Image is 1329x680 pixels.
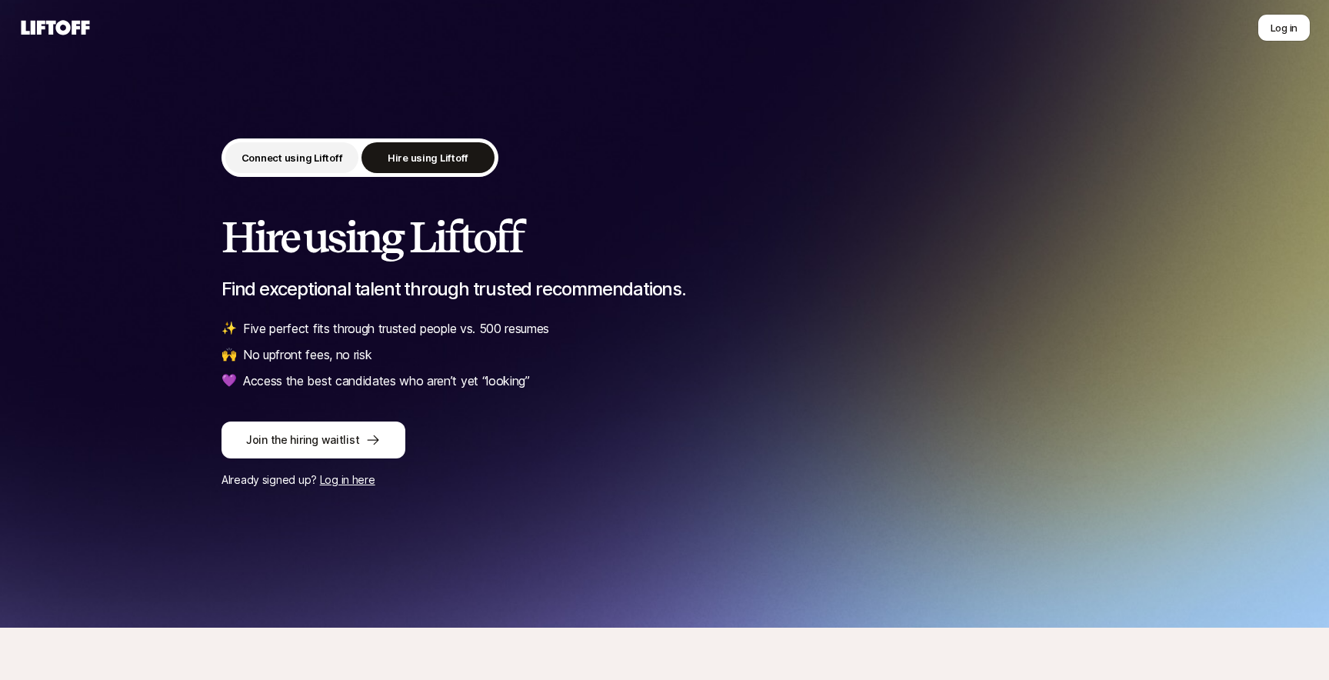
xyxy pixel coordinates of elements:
p: No upfront fees, no risk [243,345,371,365]
p: Find exceptional talent through trusted recommendations. [221,278,1107,300]
p: Access the best candidates who aren’t yet “looking” [243,371,530,391]
p: Connect using Liftoff [241,150,343,165]
a: Join the hiring waitlist [221,422,1107,458]
p: Already signed up? [221,471,1107,489]
span: ✨ [221,318,237,338]
p: Five perfect fits through trusted people vs. 500 resumes [243,318,549,338]
a: Log in here [320,473,375,486]
button: Log in [1257,14,1311,42]
span: 🙌 [221,345,237,365]
button: Join the hiring waitlist [221,422,405,458]
p: Hire using Liftoff [388,150,468,165]
span: 💜️ [221,371,237,391]
h2: Hire using Liftoff [221,214,1107,260]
